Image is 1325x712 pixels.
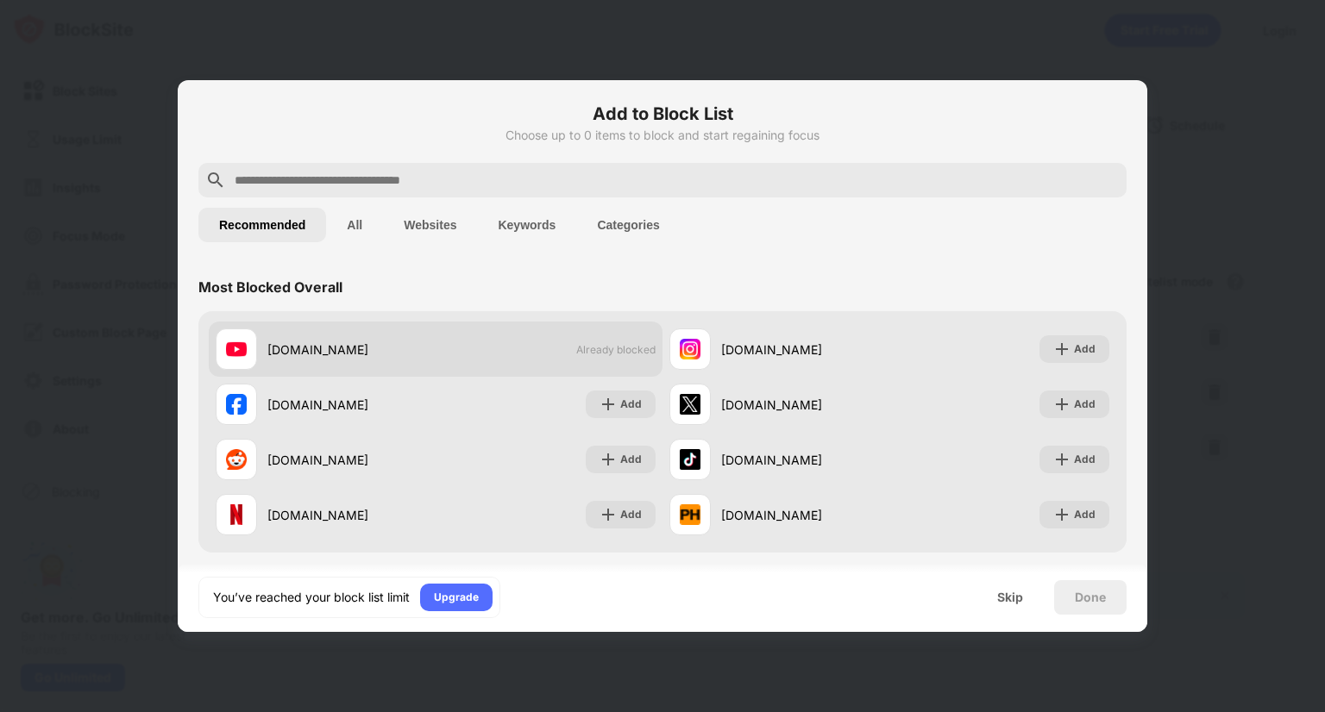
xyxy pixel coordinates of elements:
div: Done [1075,590,1106,604]
div: Add [620,396,642,413]
button: All [326,208,383,242]
div: Add [1074,506,1096,523]
div: Choose up to 0 items to block and start regaining focus [198,128,1127,142]
div: [DOMAIN_NAME] [721,396,889,414]
img: favicons [226,339,247,359]
img: favicons [680,449,700,470]
img: favicons [680,394,700,415]
button: Keywords [477,208,576,242]
h6: Add to Block List [198,101,1127,127]
div: Add [620,451,642,468]
div: Add [1074,340,1096,358]
div: Skip [997,590,1023,604]
div: [DOMAIN_NAME] [267,451,436,469]
div: [DOMAIN_NAME] [267,396,436,414]
div: Add [1074,396,1096,413]
button: Websites [383,208,477,242]
div: Add [620,506,642,523]
div: Most Blocked Overall [198,278,342,296]
span: Already blocked [576,343,656,356]
img: search.svg [205,170,226,190]
div: [DOMAIN_NAME] [267,340,436,359]
div: [DOMAIN_NAME] [721,451,889,469]
div: Add [1074,451,1096,468]
img: favicons [226,394,247,415]
div: [DOMAIN_NAME] [721,506,889,524]
div: Upgrade [434,589,479,606]
button: Recommended [198,208,326,242]
div: [DOMAIN_NAME] [267,506,436,524]
img: favicons [680,339,700,359]
div: [DOMAIN_NAME] [721,340,889,359]
img: favicons [226,504,247,525]
img: favicons [680,504,700,525]
button: Categories [576,208,680,242]
div: You’ve reached your block list limit [213,589,410,606]
img: favicons [226,449,247,470]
